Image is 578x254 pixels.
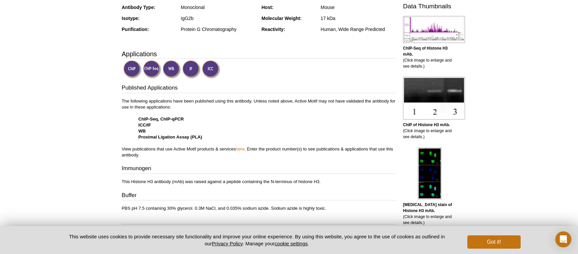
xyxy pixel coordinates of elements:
[555,231,571,247] div: Open Intercom Messenger
[212,241,243,246] a: Privacy Policy
[122,84,396,93] h3: Published Applications
[403,77,465,120] img: Histone H3 antibody (mAb) tested by ChIP.
[262,5,274,10] strong: Host:
[275,241,308,246] button: cookie settings
[122,27,149,32] strong: Purification:
[403,16,465,43] img: Histone H3 antibody (mAb) tested by ChIP-Seq.
[122,205,396,211] p: PBS pH 7.5 containing 30% glycerol. 0.3M NaCl, and 0.035% sodium azide. Sodium azide is highly to...
[262,27,285,32] strong: Reactivity:
[138,123,151,127] strong: ICC/IF
[403,3,456,9] h2: Data Thumbnails
[138,128,146,133] strong: WB
[57,233,456,247] p: This website uses cookies to provide necessary site functionality and improve your online experie...
[403,202,452,213] b: [MEDICAL_DATA] stain of Histone H3 mAb.
[321,26,396,32] div: Human, Wide Range Predicted
[122,49,396,59] h3: Applications
[138,134,202,139] strong: Proximal Ligation Assay (PLA)
[321,15,396,21] div: 17 kDa
[181,4,256,10] div: Monoclonal
[202,60,220,79] img: Immunocytochemistry Validated
[122,164,396,174] h3: Immunogen
[122,191,396,201] h3: Buffer
[236,146,244,151] a: here
[163,60,181,79] img: Western Blot Validated
[403,46,448,57] b: ChIP-Seq of Histone H3 mAb.
[181,26,256,32] div: Protein G Chromatography
[403,202,456,226] p: (Click image to enlarge and see details.)
[321,4,396,10] div: Mouse
[403,123,450,127] b: ChIP of Histone H3 mAb.
[123,60,142,79] img: ChIP Validated
[418,147,442,199] img: Histone H3 antibody (mAb) tested by immunofluorescence.
[138,117,184,122] strong: ChIP-Seq, ChIP-qPCR
[122,5,155,10] strong: Antibody Type:
[262,16,302,21] strong: Molecular Weight:
[403,122,456,140] p: (Click image to enlarge and see details.)
[122,16,140,21] strong: Isotype:
[181,15,256,21] div: IgG2b
[403,45,456,69] p: (Click image to enlarge and see details.)
[122,179,396,185] p: This Histone H3 antibody (mAb) was raised against a peptide containing the N-terminus of histone H3.
[122,98,396,158] p: The following applications have been published using this antibody. Unless noted above, Active Mo...
[467,235,521,249] button: Got it!
[182,60,201,79] img: Immunofluorescence Validated
[143,60,161,79] img: ChIP-Seq Validated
